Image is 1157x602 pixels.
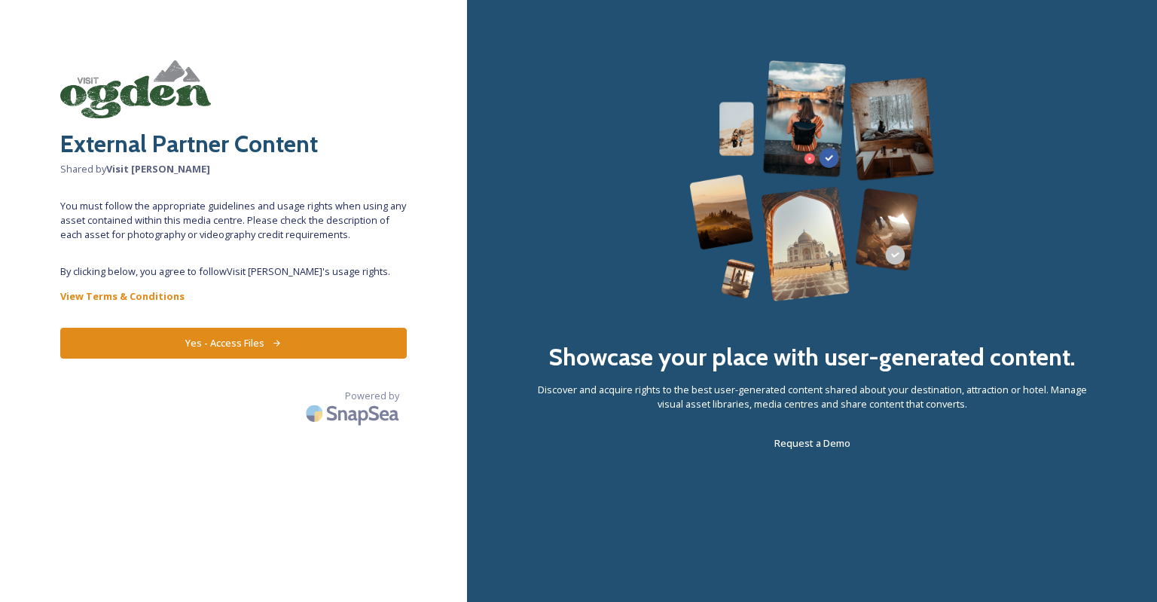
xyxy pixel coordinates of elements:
[60,328,407,359] button: Yes - Access Files
[60,289,185,303] strong: View Terms & Conditions
[60,126,407,162] h2: External Partner Content
[60,264,407,279] span: By clicking below, you agree to follow Visit [PERSON_NAME] 's usage rights.
[527,383,1097,411] span: Discover and acquire rights to the best user-generated content shared about your destination, att...
[774,434,850,452] a: Request a Demo
[301,396,407,431] img: SnapSea Logo
[774,436,850,450] span: Request a Demo
[60,199,407,243] span: You must follow the appropriate guidelines and usage rights when using any asset contained within...
[60,162,407,176] span: Shared by
[106,162,210,176] strong: Visit [PERSON_NAME]
[345,389,399,403] span: Powered by
[548,339,1076,375] h2: Showcase your place with user-generated content.
[689,60,935,301] img: 63b42ca75bacad526042e722_Group%20154-p-800.png
[60,60,211,118] img: VO%20Logo%20Forest%20Distresed.png
[60,287,407,305] a: View Terms & Conditions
